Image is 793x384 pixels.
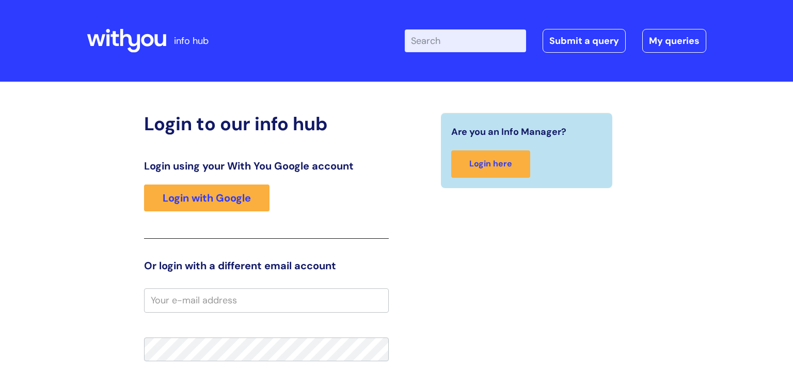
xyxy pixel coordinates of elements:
p: info hub [174,33,209,49]
h2: Login to our info hub [144,113,389,135]
a: My queries [642,29,706,53]
h3: Login using your With You Google account [144,160,389,172]
a: Login here [451,150,530,178]
a: Submit a query [543,29,626,53]
span: Are you an Info Manager? [451,124,566,140]
a: Login with Google [144,185,269,211]
input: Your e-mail address [144,288,389,312]
h3: Or login with a different email account [144,259,389,272]
input: Search [405,29,526,52]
